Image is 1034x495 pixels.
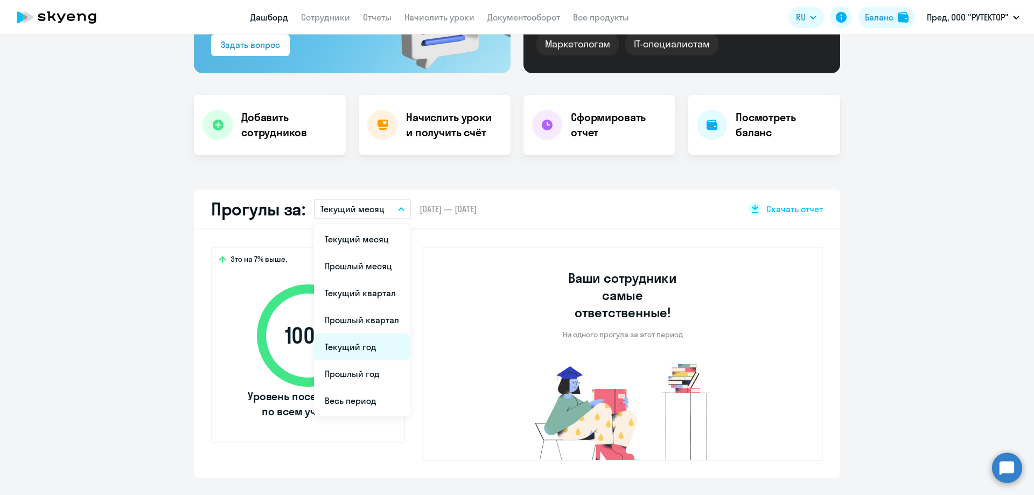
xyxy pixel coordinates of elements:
[314,224,410,416] ul: RU
[858,6,915,28] button: Балансbalance
[865,11,893,24] div: Баланс
[536,33,619,55] div: Маркетологам
[246,389,370,419] span: Уровень посещаемости по всем ученикам
[404,12,474,23] a: Начислить уроки
[788,6,824,28] button: RU
[246,323,370,348] span: 100 %
[363,12,392,23] a: Отчеты
[736,110,832,140] h4: Посмотреть баланс
[250,12,288,23] a: Дашборд
[314,199,411,219] button: Текущий месяц
[406,110,500,140] h4: Начислить уроки и получить счёт
[563,330,683,339] p: Ни одного прогула за этот период
[766,203,823,215] span: Скачать отчет
[230,254,287,267] span: Это на 7% выше,
[515,361,731,460] img: no-truants
[420,203,477,215] span: [DATE] — [DATE]
[301,12,350,23] a: Сотрудники
[573,12,629,23] a: Все продукты
[211,34,290,56] button: Задать вопрос
[320,203,385,215] p: Текущий месяц
[927,11,1009,24] p: Пред, ООО "РУТЕКТОР"
[921,4,1025,30] button: Пред, ООО "РУТЕКТОР"
[487,12,560,23] a: Документооборот
[221,38,280,51] div: Задать вопрос
[571,110,667,140] h4: Сформировать отчет
[211,198,305,220] h2: Прогулы за:
[796,11,806,24] span: RU
[625,33,718,55] div: IT-специалистам
[241,110,337,140] h4: Добавить сотрудников
[898,12,909,23] img: balance
[554,269,692,321] h3: Ваши сотрудники самые ответственные!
